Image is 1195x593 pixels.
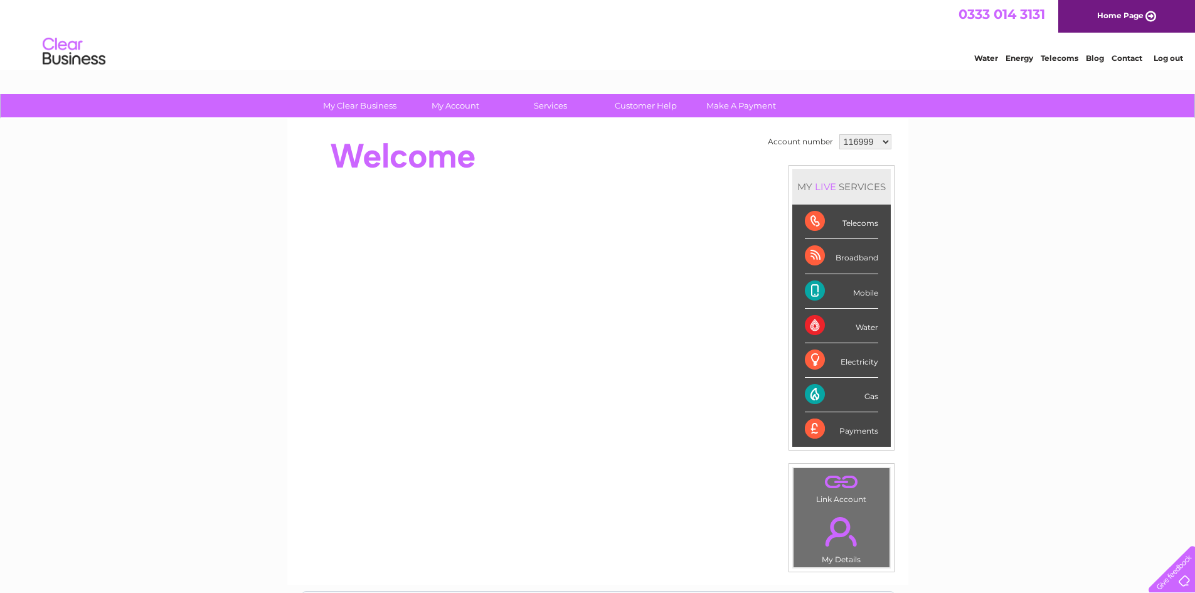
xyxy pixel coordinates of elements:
a: Water [974,53,998,63]
a: Log out [1154,53,1183,63]
img: logo.png [42,33,106,71]
a: My Clear Business [308,94,412,117]
div: Gas [805,378,878,412]
div: Water [805,309,878,343]
a: . [797,471,886,493]
td: Account number [765,131,836,152]
div: Telecoms [805,205,878,239]
a: 0333 014 3131 [959,6,1045,22]
div: Payments [805,412,878,446]
div: Mobile [805,274,878,309]
a: My Account [403,94,507,117]
a: Customer Help [594,94,698,117]
a: Contact [1112,53,1142,63]
div: Electricity [805,343,878,378]
td: My Details [793,506,890,568]
td: Link Account [793,467,890,507]
a: Telecoms [1041,53,1078,63]
a: Energy [1006,53,1033,63]
div: Broadband [805,239,878,274]
div: Clear Business is a trading name of Verastar Limited (registered in [GEOGRAPHIC_DATA] No. 3667643... [302,7,895,61]
a: Services [499,94,602,117]
a: Blog [1086,53,1104,63]
a: . [797,510,886,553]
div: LIVE [812,181,839,193]
a: Make A Payment [689,94,793,117]
div: MY SERVICES [792,169,891,205]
